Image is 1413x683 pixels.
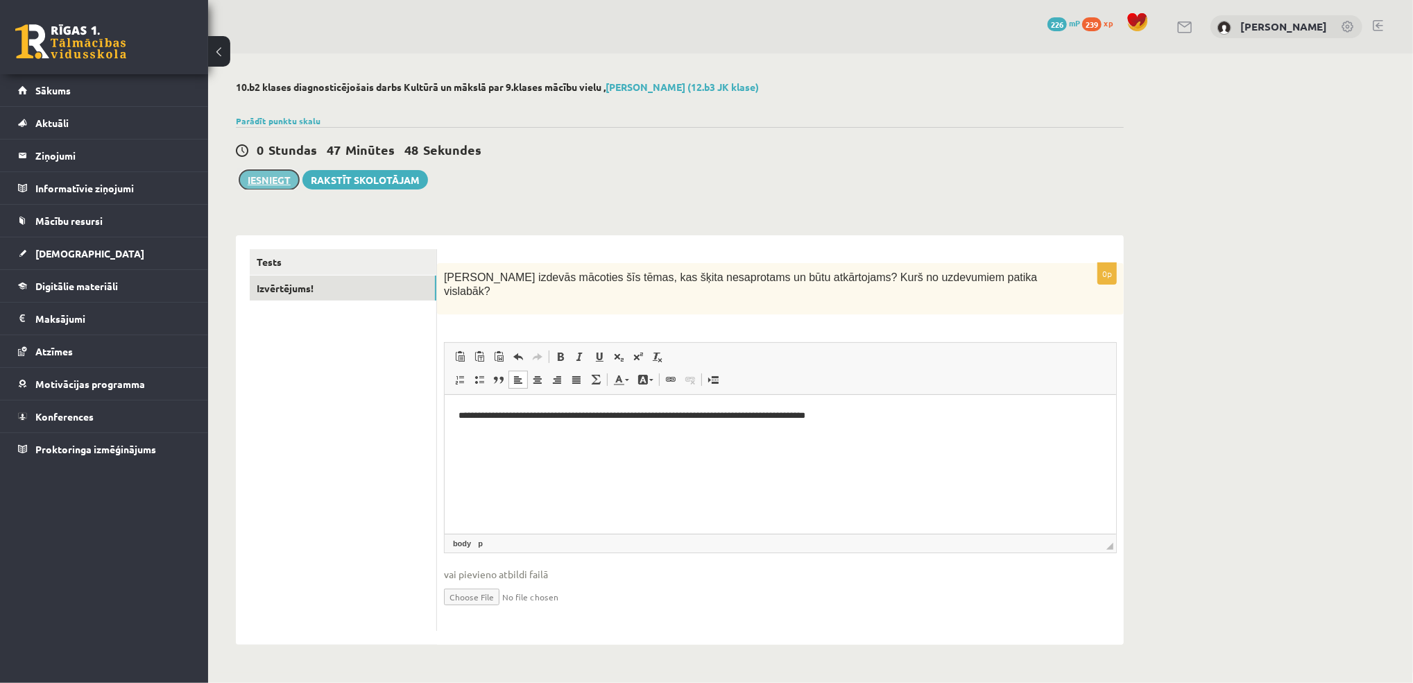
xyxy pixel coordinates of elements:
a: Apakšraksts [609,348,628,366]
span: Mērogot [1106,543,1113,550]
a: Atcelt (vadīšanas taustiņš+Z) [508,348,528,366]
a: Pasvītrojums (vadīšanas taustiņš+U) [590,348,609,366]
span: vai pievieno atbildi failā [444,567,1117,582]
a: Ziņojumi [18,140,191,171]
legend: Maksājumi [35,303,191,335]
a: Ievietot lapas pārtraukumu drukai [703,371,723,389]
span: [PERSON_NAME] izdevās mācoties šīs tēmas, kas šķita nesaprotams un būtu atkārtojams? Kurš no uzde... [444,271,1037,298]
button: Iesniegt [239,170,299,189]
a: Motivācijas programma [18,368,191,400]
a: Augšraksts [628,348,648,366]
span: 239 [1082,17,1102,31]
a: 226 mP [1047,17,1080,28]
a: Slīpraksts (vadīšanas taustiņš+I) [570,348,590,366]
span: Konferences [35,410,94,423]
a: Ievietot kā vienkāršu tekstu (vadīšanas taustiņš+pārslēgšanas taustiņš+V) [470,348,489,366]
a: [PERSON_NAME] [1240,19,1327,33]
a: Ielīmēt (vadīšanas taustiņš+V) [450,348,470,366]
a: Rīgas 1. Tālmācības vidusskola [15,24,126,59]
iframe: Bagātinātā teksta redaktors, wiswyg-editor-user-answer-47433911554220 [445,395,1116,534]
a: Parādīt punktu skalu [236,115,320,126]
a: Aktuāli [18,107,191,139]
a: Mācību resursi [18,205,191,237]
a: [PERSON_NAME] (12.b3 JK klase) [606,81,759,93]
a: Noņemt stilus [648,348,667,366]
span: Sekundes [423,142,481,158]
a: [DEMOGRAPHIC_DATA] [18,237,191,269]
a: Izlīdzināt malas [567,371,586,389]
span: [DEMOGRAPHIC_DATA] [35,247,144,260]
a: Konferences [18,400,191,432]
a: Izvērtējums! [250,276,436,301]
a: Teksta krāsa [609,371,633,389]
a: Bloka citāts [489,371,508,389]
legend: Ziņojumi [35,140,191,171]
span: Motivācijas programma [35,378,145,390]
a: 239 xp [1082,17,1120,28]
a: Izlīdzināt pa labi [547,371,567,389]
span: Mācību resursi [35,214,103,227]
span: Sākums [35,84,71,96]
a: Centrēti [528,371,547,389]
a: Math [586,371,606,389]
a: p elements [475,537,486,550]
a: Ievietot no Worda [489,348,508,366]
span: Proktoringa izmēģinājums [35,443,156,455]
a: Izlīdzināt pa kreisi [508,371,528,389]
span: xp [1104,17,1113,28]
span: Stundas [268,142,317,158]
a: Atzīmes [18,335,191,367]
a: Treknraksts (vadīšanas taustiņš+B) [551,348,570,366]
span: 47 [327,142,341,158]
span: 226 [1047,17,1067,31]
span: Aktuāli [35,117,69,129]
span: Minūtes [345,142,395,158]
a: Fona krāsa [633,371,658,389]
p: 0p [1097,262,1117,285]
a: Saite (vadīšanas taustiņš+K) [661,371,680,389]
span: Atzīmes [35,345,73,357]
a: Rakstīt skolotājam [302,170,428,189]
a: Proktoringa izmēģinājums [18,433,191,465]
span: 48 [404,142,418,158]
a: Ievietot/noņemt numurētu sarakstu [450,371,470,389]
h2: 10.b2 klases diagnosticējošais darbs Kultūrā un mākslā par 9.klases mācību vielu , [236,81,1124,93]
a: Digitālie materiāli [18,270,191,302]
img: Artis Semjonovs [1217,21,1231,35]
a: Maksājumi [18,303,191,335]
a: Ievietot/noņemt sarakstu ar aizzīmēm [470,371,489,389]
a: body elements [450,537,474,550]
a: Tests [250,249,436,275]
legend: Informatīvie ziņojumi [35,172,191,204]
a: Sākums [18,74,191,106]
span: mP [1069,17,1080,28]
a: Informatīvie ziņojumi [18,172,191,204]
span: Digitālie materiāli [35,280,118,292]
span: 0 [257,142,264,158]
a: Atkārtot (vadīšanas taustiņš+Y) [528,348,547,366]
a: Atsaistīt [680,371,700,389]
